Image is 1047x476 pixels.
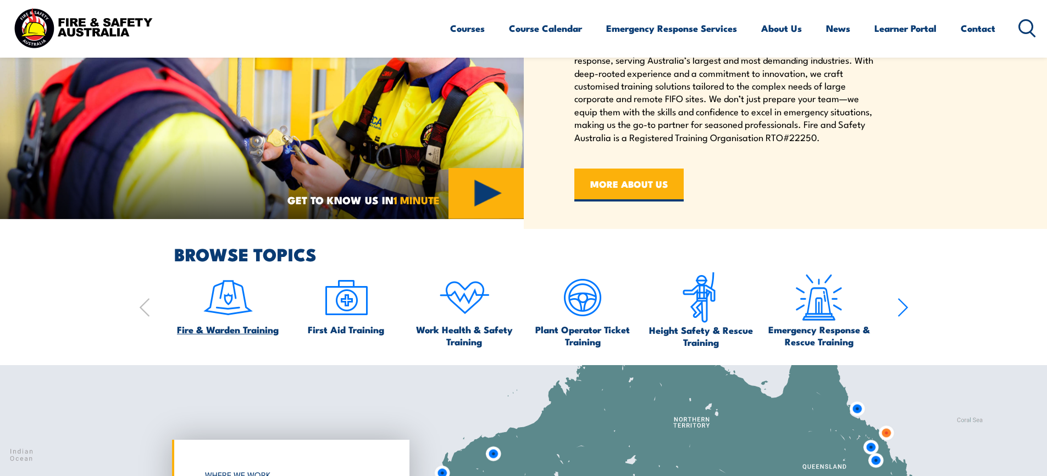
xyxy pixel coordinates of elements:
span: GET TO KNOW US IN [287,195,440,205]
a: Fire & Warden Training [177,272,279,335]
a: Work Health & Safety Training [411,272,518,348]
a: News [826,14,850,43]
img: icon-5 [557,272,608,323]
strong: 1 MINUTE [394,192,440,208]
span: Work Health & Safety Training [411,323,518,348]
a: Plant Operator Ticket Training [529,272,636,348]
h2: BROWSE TOPICS [174,246,908,261]
a: Course Calendar [509,14,582,43]
a: First Aid Training [308,272,384,335]
span: Height Safety & Rescue Training [647,324,755,348]
a: Emergency Response & Rescue Training [765,272,873,348]
span: Plant Operator Ticket Training [529,323,636,348]
a: Courses [450,14,485,43]
a: About Us [761,14,802,43]
a: Learner Portal [874,14,937,43]
p: We are recognised for our expertise in safety training and emergency response, serving Australia’... [574,41,876,143]
span: Emergency Response & Rescue Training [765,323,873,348]
a: Emergency Response Services [606,14,737,43]
img: icon-2 [320,272,372,323]
a: Height Safety & Rescue Training [647,272,755,348]
img: icon-4 [439,272,490,323]
a: Contact [961,14,995,43]
img: icon-1 [202,272,254,323]
img: icon-6 [675,272,727,324]
span: First Aid Training [308,323,384,335]
span: Fire & Warden Training [177,323,279,335]
a: MORE ABOUT US [574,169,684,201]
img: Emergency Response Icon [793,272,845,323]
